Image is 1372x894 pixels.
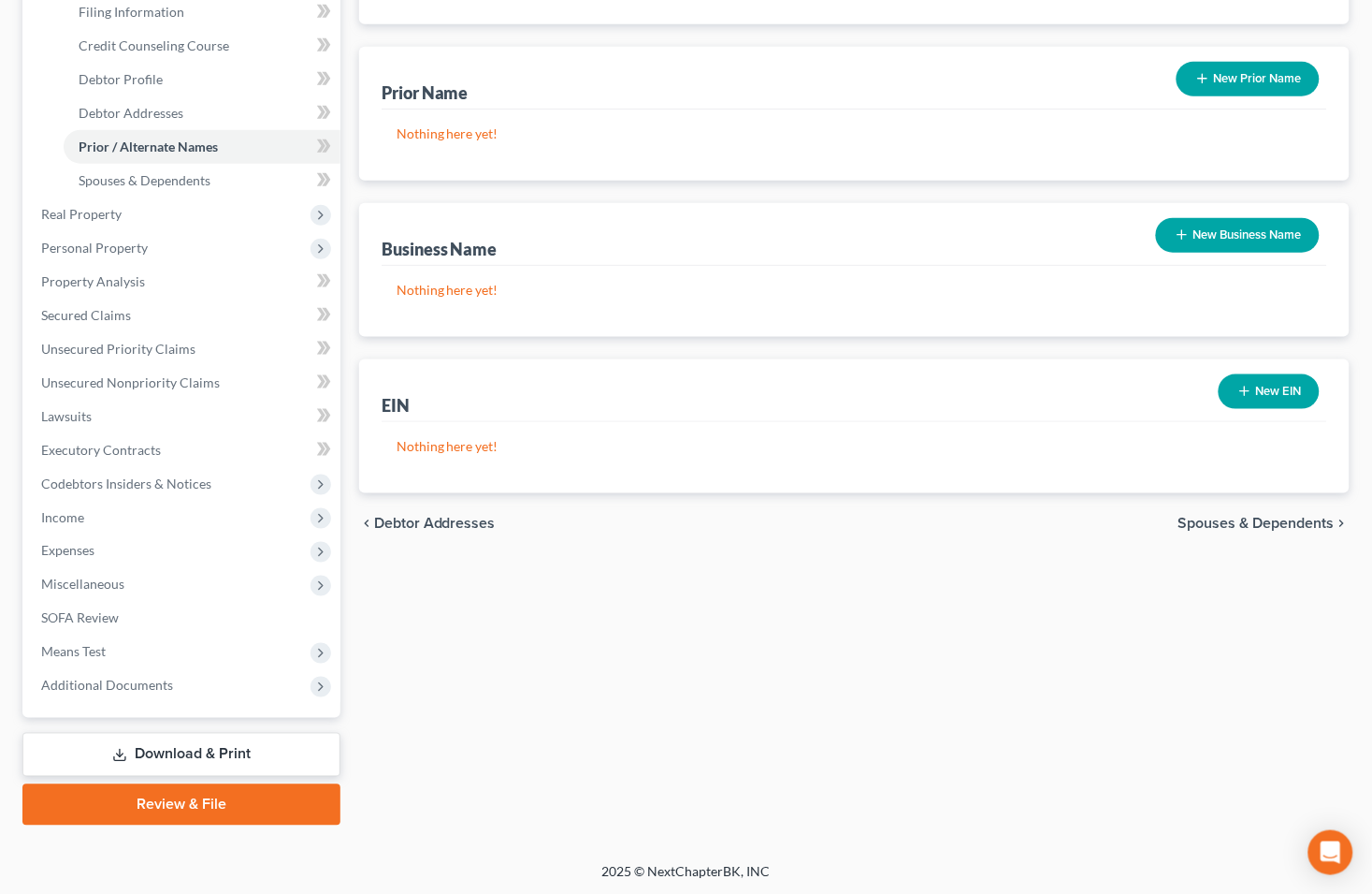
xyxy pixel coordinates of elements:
[41,374,220,390] span: Unsecured Nonpriority Claims
[397,437,1312,456] p: Nothing here yet!
[41,678,173,694] span: Additional Documents
[22,784,340,826] a: Review & File
[359,516,374,531] i: chevron_left
[1219,374,1320,409] button: New EIN
[41,577,124,593] span: Miscellaneous
[382,394,410,417] div: EIN
[41,509,84,525] span: Income
[359,516,496,531] button: chevron_left Debtor Addresses
[41,341,195,357] span: Unsecured Priority Claims
[26,366,340,400] a: Unsecured Nonpriority Claims
[79,37,229,53] span: Credit Counseling Course
[374,516,496,531] span: Debtor Addresses
[79,4,184,20] span: Filing Information
[64,96,340,130] a: Debtor Addresses
[41,644,106,660] span: Means Test
[1335,516,1350,531] i: chevron_right
[382,81,469,104] div: Prior Name
[41,408,92,424] span: Lawsuits
[26,299,340,332] a: Secured Claims
[41,610,119,626] span: SOFA Review
[64,130,340,164] a: Prior / Alternate Names
[79,139,218,154] span: Prior / Alternate Names
[1308,830,1353,875] div: Open Intercom Messenger
[64,29,340,63] a: Credit Counseling Course
[41,543,94,559] span: Expenses
[26,433,340,467] a: Executory Contracts
[1178,516,1350,531] button: Spouses & Dependents chevron_right
[41,307,131,323] span: Secured Claims
[26,265,340,299] a: Property Analysis
[1177,62,1320,96] button: New Prior Name
[41,442,161,458] span: Executory Contracts
[64,164,340,198] a: Spouses & Dependents
[41,476,211,491] span: Codebtors Insiders & Notices
[79,105,183,121] span: Debtor Addresses
[397,281,1312,300] p: Nothing here yet!
[26,400,340,433] a: Lawsuits
[41,273,145,289] span: Property Analysis
[26,602,340,636] a: SOFA Review
[397,125,1312,143] p: Nothing here yet!
[382,238,498,260] div: Business Name
[64,63,340,96] a: Debtor Profile
[79,71,163,87] span: Debtor Profile
[22,733,340,777] a: Download & Print
[41,206,122,222] span: Real Property
[1178,516,1335,531] span: Spouses & Dependents
[26,332,340,366] a: Unsecured Priority Claims
[41,240,148,256] span: Personal Property
[79,172,210,188] span: Spouses & Dependents
[1156,218,1320,253] button: New Business Name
